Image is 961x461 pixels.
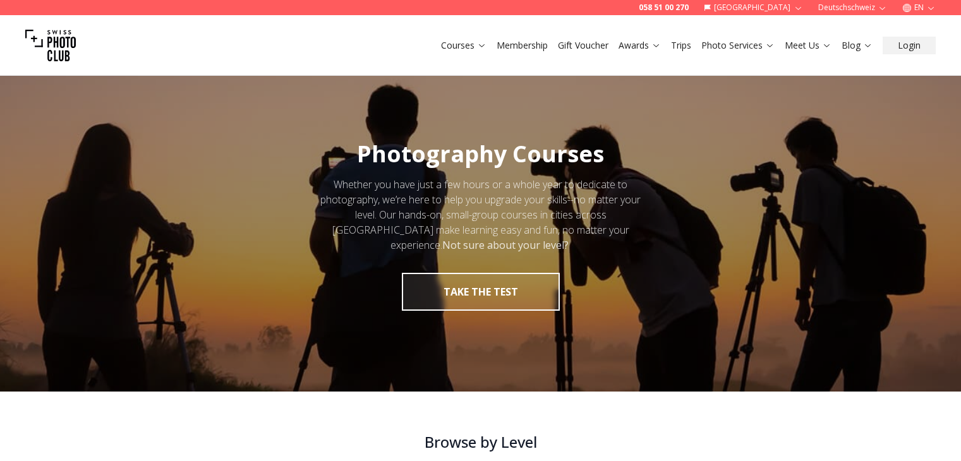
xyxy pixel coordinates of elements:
button: Photo Services [696,37,780,54]
strong: Not sure about your level? [442,238,569,252]
a: Trips [671,39,691,52]
img: Swiss photo club [25,20,76,71]
button: Membership [492,37,553,54]
a: Photo Services [701,39,775,52]
a: Meet Us [785,39,831,52]
button: Awards [613,37,666,54]
span: Photography Courses [357,138,604,169]
a: 058 51 00 270 [639,3,689,13]
button: Blog [837,37,878,54]
button: Meet Us [780,37,837,54]
button: Courses [436,37,492,54]
div: Whether you have just a few hours or a whole year to dedicate to photography, we’re here to help ... [309,177,653,253]
a: Blog [842,39,873,52]
button: Login [883,37,936,54]
a: Membership [497,39,548,52]
button: Trips [666,37,696,54]
h3: Browse by Level [167,432,794,452]
button: Gift Voucher [553,37,613,54]
a: Courses [441,39,487,52]
button: take the test [402,273,560,311]
a: Gift Voucher [558,39,608,52]
a: Awards [619,39,661,52]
